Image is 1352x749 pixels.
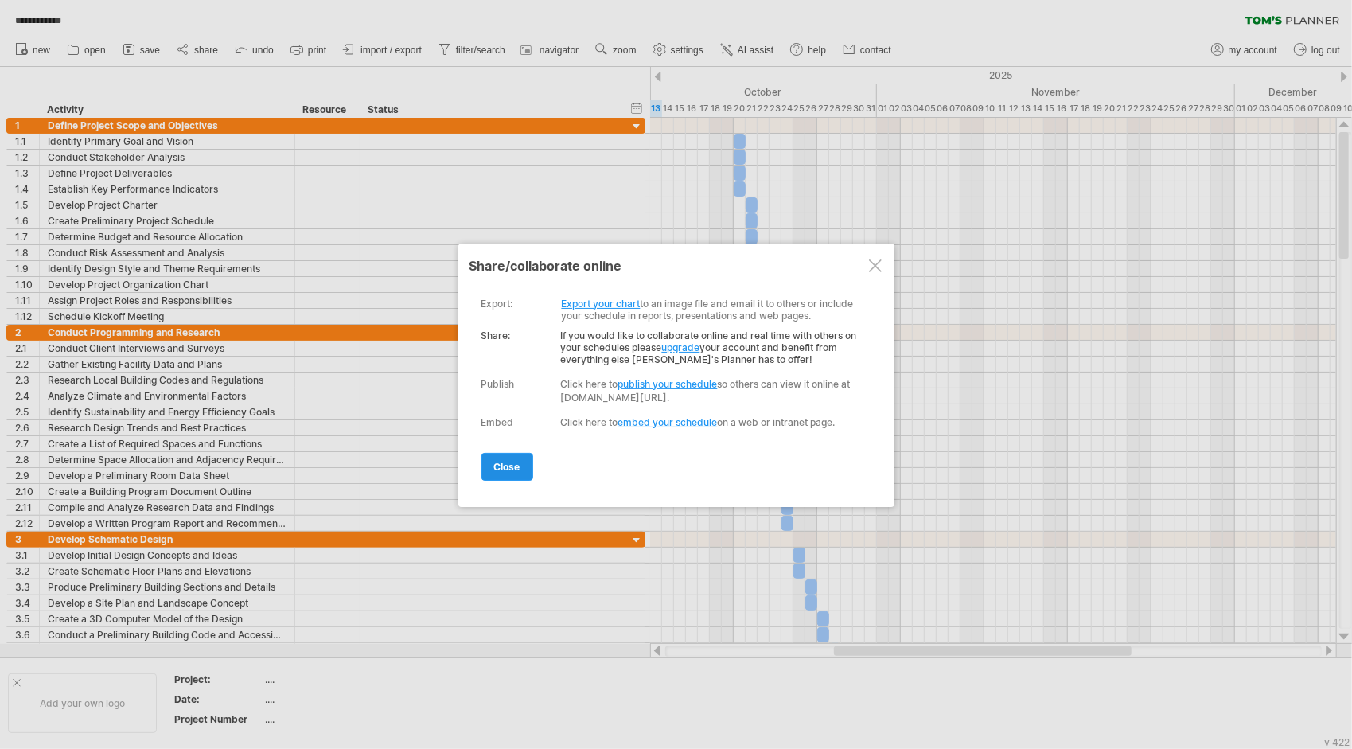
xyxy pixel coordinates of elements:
[481,378,515,390] div: Publish
[481,330,511,341] strong: Share:
[618,416,718,428] a: embed your schedule
[494,461,520,473] span: close
[561,416,864,428] div: Click here to on a web or intranet page.
[481,298,513,310] div: export:
[561,377,864,404] div: Click here to so others can view it online at [DOMAIN_NAME][URL].
[562,298,641,310] a: Export your chart
[469,258,883,274] div: share/collaborate online
[481,322,864,365] div: If you would like to collaborate online and real time with others on your schedules please your a...
[618,378,718,390] a: publish your schedule
[481,416,514,428] div: Embed
[481,453,533,481] a: close
[662,341,700,353] a: upgrade
[481,286,864,322] div: to an image file and email it to others or include your schedule in reports, presentations and we...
